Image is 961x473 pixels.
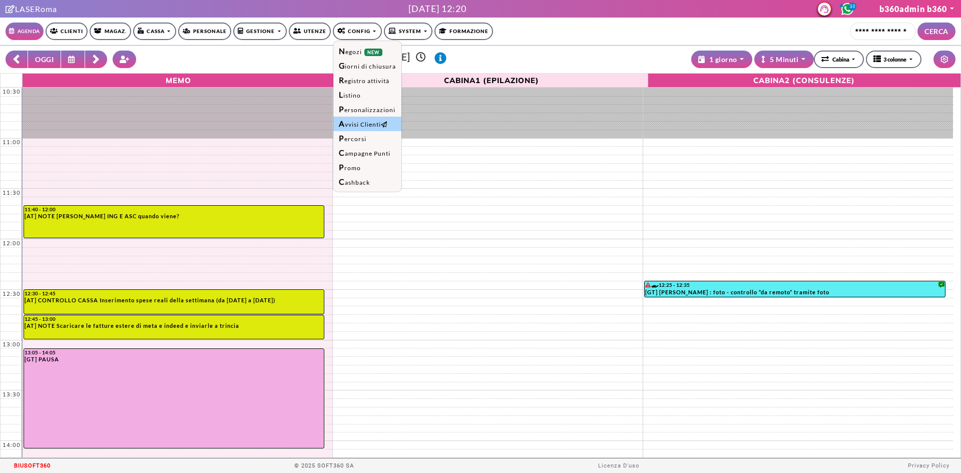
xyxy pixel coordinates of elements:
div: 11:30 [1,189,23,196]
div: [AT] NOTE Scaricare le fatture estere di meta e indeed e inviarle a trincia [25,322,323,329]
a: Clicca per andare alla pagina di firmaLASERoma [6,4,57,14]
a: Config [333,23,382,40]
button: OGGI [28,51,61,68]
div: 12:25 - 12:35 [645,282,944,288]
a: Campagne Punti [333,146,401,160]
span: NEW [364,49,382,56]
div: 12:30 [1,290,23,297]
a: Giorni di chiusura [333,59,401,73]
div: 1 giorno [698,54,737,65]
div: [DATE] 12:20 [408,2,466,16]
div: 13:30 [1,391,23,398]
span: CABINA2 (consulenze) [651,75,958,85]
div: 13:00 [1,341,23,348]
span: Memo [25,75,332,85]
a: Magaz. [90,23,131,40]
div: 11:40 - 12:00 [25,206,323,212]
a: Cashback [333,175,401,189]
div: [AT] NOTE [PERSON_NAME] ING E ASC quando viene? [25,213,323,219]
a: Promo [333,160,401,175]
div: [GT] PAUSA [25,356,323,362]
a: Privacy Policy [908,462,949,469]
div: 10:30 [1,88,23,95]
a: Percorsi [333,131,401,146]
button: Crea nuovo contatto rapido [113,51,137,68]
i: Clicca per andare alla pagina di firma [6,5,15,13]
div: 13:05 - 14:05 [25,349,323,355]
a: Agenda [6,23,44,40]
div: 12:30 - 12:45 [25,290,323,296]
input: Cerca cliente... [850,23,915,40]
a: Formazione [434,23,493,40]
a: Personalizzazioni [333,102,401,117]
div: 14:00 [1,441,23,448]
button: CERCA [917,23,955,40]
a: Licenza D'uso [598,462,639,469]
div: [GT] [PERSON_NAME] : foto - controllo *da remoto* tramite foto [645,289,944,297]
i: Il cliente ha degli insoluti [645,282,651,287]
a: Cassa [133,23,176,40]
div: 11:00 [1,139,23,146]
div: 5 Minuti [761,54,798,65]
a: Personale [178,23,231,40]
a: Listino [333,88,401,102]
a: SYSTEM [384,23,432,40]
div: [AT] CONTROLLO CASSA Inserimento spese reali della settimana (da [DATE] a [DATE]) [25,297,323,303]
a: Registro attività [333,73,401,88]
a: b360admin b360 [879,4,955,14]
h3: [DATE] [142,52,683,64]
div: 12:00 [1,240,23,247]
a: Utenze [289,23,331,40]
a: Gestione [233,23,286,40]
span: 30 [848,3,856,11]
a: NegoziNEW [333,44,401,59]
div: Agenda [333,41,402,192]
a: Avvisi Clienti [333,117,401,131]
div: 12:45 - 13:00 [25,316,323,322]
span: CABINA1 (epilazione) [338,75,645,85]
a: Clienti [46,23,88,40]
